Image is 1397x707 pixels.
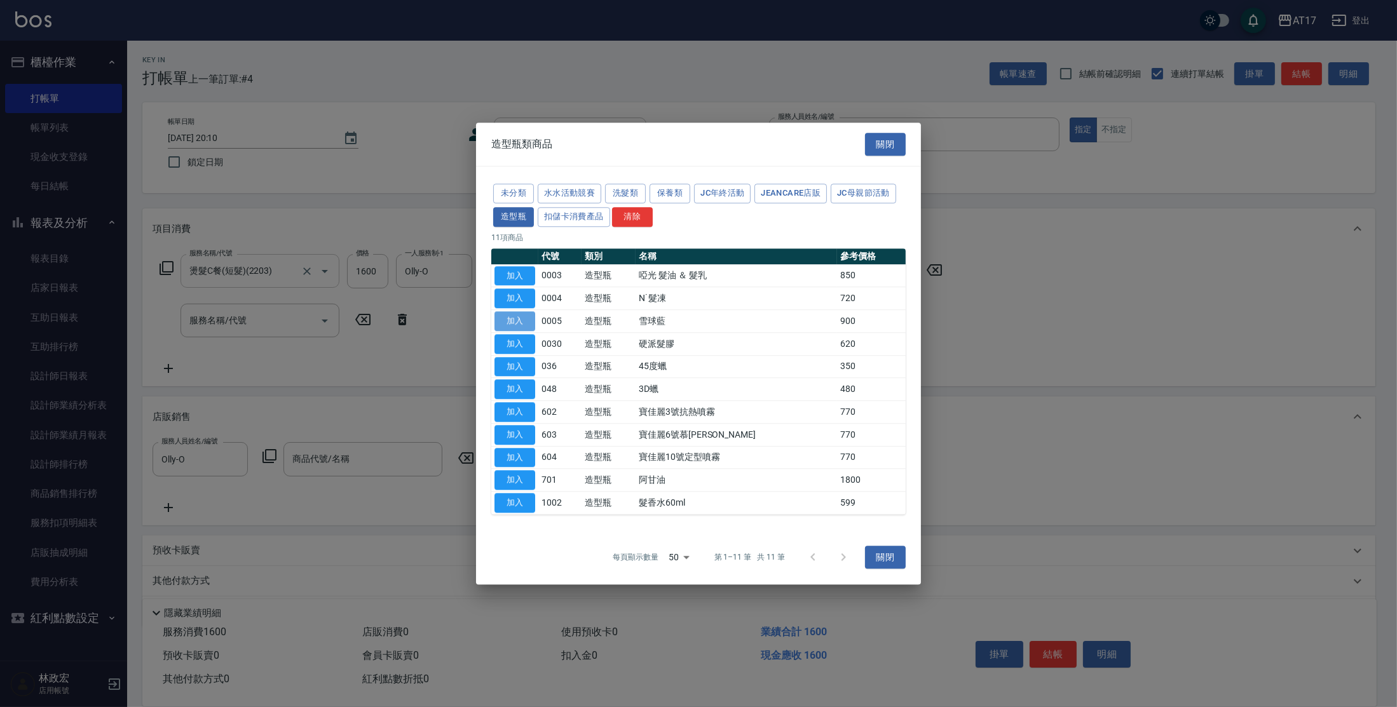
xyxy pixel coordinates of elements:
[538,401,582,424] td: 602
[605,184,646,203] button: 洗髮類
[582,264,636,287] td: 造型瓶
[494,266,535,286] button: 加入
[494,471,535,490] button: 加入
[582,492,636,515] td: 造型瓶
[538,310,582,333] td: 0005
[636,287,837,310] td: N˙髮凍
[636,492,837,515] td: 髮香水60ml
[636,401,837,424] td: 寶佳麗3號抗熱噴霧
[538,355,582,378] td: 036
[538,248,582,265] th: 代號
[538,424,582,447] td: 603
[491,138,552,151] span: 造型瓶類商品
[582,424,636,447] td: 造型瓶
[494,380,535,400] button: 加入
[538,469,582,492] td: 701
[694,184,751,203] button: JC年終活動
[582,378,636,401] td: 造型瓶
[612,207,653,227] button: 清除
[582,401,636,424] td: 造型瓶
[538,264,582,287] td: 0003
[494,334,535,354] button: 加入
[538,446,582,469] td: 604
[636,333,837,356] td: 硬派髮膠
[837,264,906,287] td: 850
[636,424,837,447] td: 寶佳麗6號慕[PERSON_NAME]
[493,207,534,227] button: 造型瓶
[538,492,582,515] td: 1002
[636,446,837,469] td: 寶佳麗10號定型噴霧
[493,184,534,203] button: 未分類
[837,446,906,469] td: 770
[636,355,837,378] td: 45度蠟
[491,232,906,243] p: 11 項商品
[837,333,906,356] td: 620
[837,378,906,401] td: 480
[636,264,837,287] td: 啞光 髮油 ＆ 髮乳
[837,310,906,333] td: 900
[582,446,636,469] td: 造型瓶
[538,207,610,227] button: 扣儲卡消費產品
[865,133,906,156] button: 關閉
[865,546,906,569] button: 關閉
[582,469,636,492] td: 造型瓶
[837,401,906,424] td: 770
[582,355,636,378] td: 造型瓶
[494,357,535,377] button: 加入
[650,184,690,203] button: 保養類
[494,289,535,309] button: 加入
[636,248,837,265] th: 名稱
[582,248,636,265] th: 類別
[538,378,582,401] td: 048
[613,551,658,563] p: 每頁顯示數量
[494,425,535,445] button: 加入
[837,469,906,492] td: 1800
[837,355,906,378] td: 350
[831,184,896,203] button: JC母親節活動
[636,469,837,492] td: 阿甘油
[754,184,827,203] button: JeanCare店販
[494,402,535,422] button: 加入
[494,311,535,331] button: 加入
[837,287,906,310] td: 720
[636,310,837,333] td: 雪球藍
[538,287,582,310] td: 0004
[494,493,535,513] button: 加入
[837,424,906,447] td: 770
[494,448,535,468] button: 加入
[582,333,636,356] td: 造型瓶
[714,551,785,563] p: 第 1–11 筆 共 11 筆
[538,333,582,356] td: 0030
[538,184,601,203] button: 水水活動競賽
[582,287,636,310] td: 造型瓶
[636,378,837,401] td: 3D蠟
[582,310,636,333] td: 造型瓶
[664,540,694,574] div: 50
[837,492,906,515] td: 599
[837,248,906,265] th: 參考價格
